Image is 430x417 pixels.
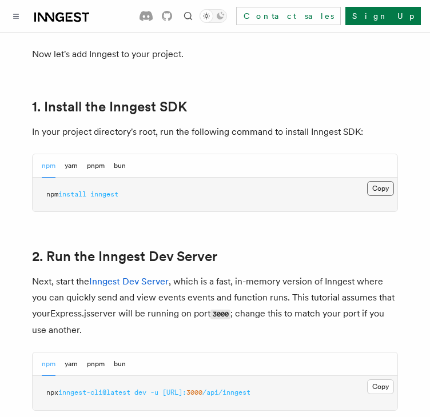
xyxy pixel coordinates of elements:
span: /api/inngest [202,388,250,396]
button: yarn [65,154,78,178]
button: npm [42,352,55,376]
button: pnpm [87,352,105,376]
button: yarn [65,352,78,376]
span: [URL]: [162,388,186,396]
button: bun [114,352,126,376]
button: npm [42,154,55,178]
button: Copy [367,379,394,394]
span: inngest [90,190,118,198]
a: Contact sales [236,7,341,25]
p: Now let's add Inngest to your project. [32,46,398,62]
span: npm [46,190,58,198]
span: dev [134,388,146,396]
span: 3000 [186,388,202,396]
code: 3000 [210,310,230,319]
a: Inngest Dev Server [89,276,169,287]
button: Toggle navigation [9,9,23,23]
a: 1. Install the Inngest SDK [32,99,187,115]
span: -u [150,388,158,396]
a: 2. Run the Inngest Dev Server [32,248,217,264]
p: Next, start the , which is a fast, in-memory version of Inngest where you can quickly send and vi... [32,274,398,338]
span: npx [46,388,58,396]
span: install [58,190,86,198]
button: Toggle dark mode [200,9,227,23]
a: Sign Up [345,7,421,25]
button: Find something... [181,9,195,23]
button: pnpm [87,154,105,178]
button: bun [114,154,126,178]
button: Copy [367,181,394,196]
span: inngest-cli@latest [58,388,130,396]
p: In your project directory's root, run the following command to install Inngest SDK: [32,124,398,140]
